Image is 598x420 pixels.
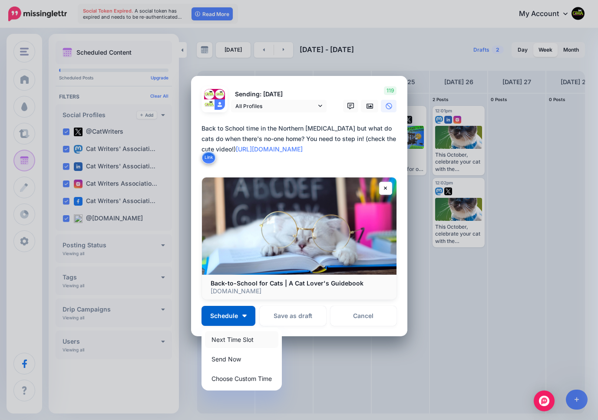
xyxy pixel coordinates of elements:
div: Open Intercom Messenger [534,390,555,411]
span: Schedule [210,313,238,319]
img: user_default_image.png [215,99,225,110]
img: 326279769_1240690483185035_8704348640003314294_n-bsa141107.png [204,99,215,110]
a: Choose Custom Time [205,370,278,387]
a: Next Time Slot [205,331,278,348]
a: Send Now [205,351,278,367]
span: 119 [384,86,396,95]
span: All Profiles [235,102,316,111]
a: All Profiles [231,100,327,112]
img: Back-to-School for Cats | A Cat Lover's Guidebook [202,177,396,275]
button: Schedule [202,306,255,326]
b: Back-to-School for Cats | A Cat Lover's Guidebook [211,279,363,287]
button: Link [202,151,216,164]
div: Back to School time in the Northern [MEDICAL_DATA] but what do cats do when there's no-one home? ... [202,123,401,154]
img: 45698106_333706100514846_7785613158785220608_n-bsa140427.jpg [215,89,225,99]
p: [DOMAIN_NAME] [211,287,388,295]
button: Save as draft [260,306,326,326]
img: arrow-down-white.png [242,315,247,317]
p: Sending: [DATE] [231,89,327,99]
img: 1qlX9Brh-74720.jpg [204,89,215,99]
a: Cancel [330,306,397,326]
div: Schedule [202,328,282,390]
